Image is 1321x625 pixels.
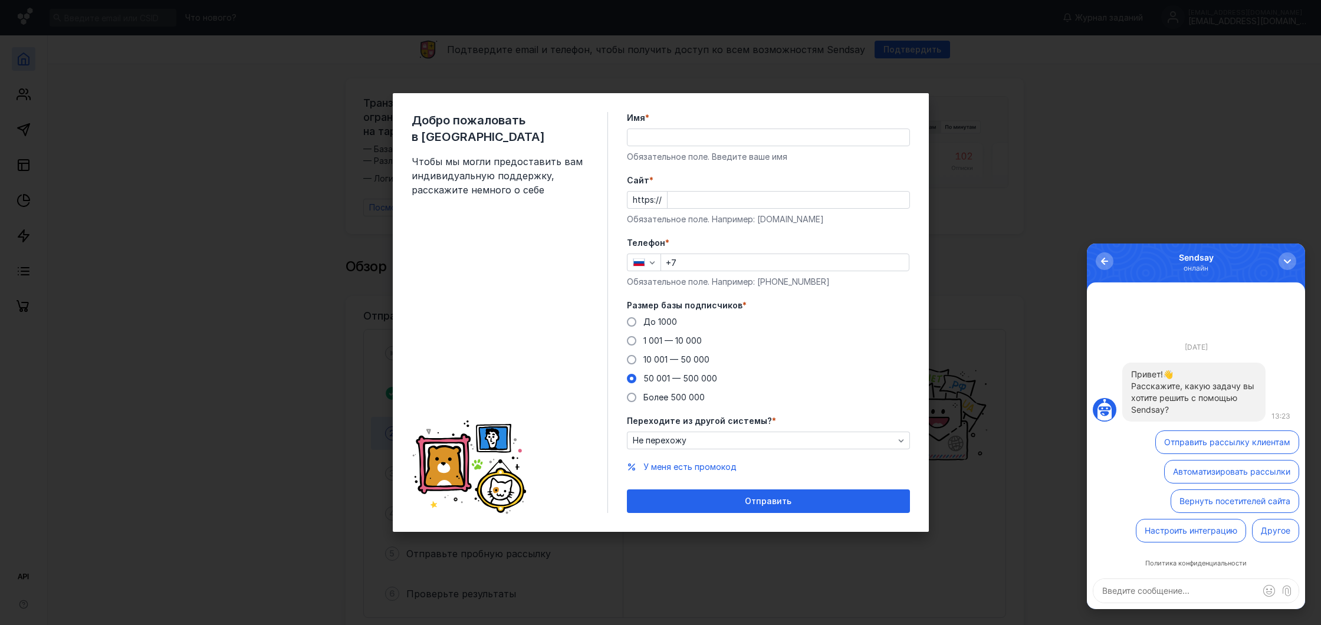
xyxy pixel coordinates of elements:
[627,489,910,513] button: Отправить
[84,246,212,269] button: Вернуть посетителей сайта
[68,187,212,210] button: Отправить рассылку клиентам
[165,275,212,299] button: Другое
[643,354,709,364] span: 10 001 — 50 000
[745,496,791,506] span: Отправить
[627,237,665,249] span: Телефон
[627,276,910,288] div: Обязательное поле. Например: [PHONE_NUMBER]
[627,415,772,427] span: Переходите из другой системы?
[44,125,170,137] p: Привет!👋
[412,112,589,145] span: Добро пожаловать в [GEOGRAPHIC_DATA]
[627,112,645,124] span: Имя
[77,216,212,240] button: Автоматизировать рассылки
[627,151,910,163] div: Обязательное поле. Введите ваше имя
[643,335,702,346] span: 1 001 — 10 000
[627,300,742,311] span: Размер базы подписчиков
[92,19,127,30] div: онлайн
[49,275,159,299] button: Настроить интеграцию
[92,97,127,110] div: [DATE]
[92,9,127,19] div: Sendsay
[627,213,910,225] div: Обязательное поле. Например: [DOMAIN_NAME]
[643,392,705,402] span: Более 500 000
[412,154,589,197] span: Чтобы мы могли предоставить вам индивидуальную поддержку, расскажите немного о себе
[643,373,717,383] span: 50 001 — 500 000
[643,461,737,473] button: У меня есть промокод
[643,317,677,327] span: До 1000
[643,462,737,472] span: У меня есть промокод
[633,436,686,446] span: Не перехожу
[185,168,203,177] span: 13:23
[58,317,160,323] a: Политика конфиденциальности
[627,175,649,186] span: Cайт
[627,432,910,449] button: Не перехожу
[44,137,170,172] p: Расскажите, какую задачу вы хотите решить с помощью Sendsay?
